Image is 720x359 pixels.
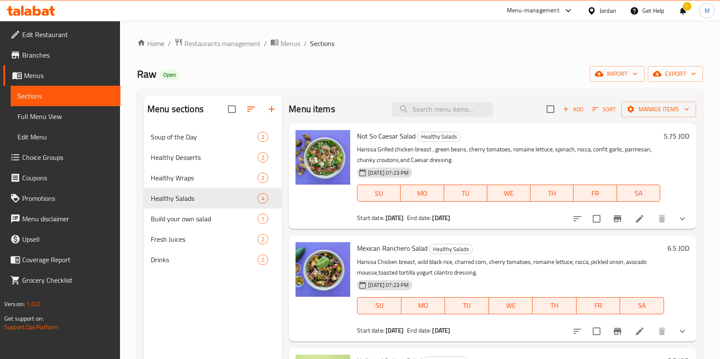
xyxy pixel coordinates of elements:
[3,65,120,86] a: Menus
[534,187,570,200] span: TH
[4,313,44,324] span: Get support on:
[296,130,350,185] img: Not So Caesar Salad
[432,325,450,336] b: [DATE]
[432,212,450,223] b: [DATE]
[487,185,530,202] button: WE
[357,212,384,223] span: Start date:
[258,174,268,182] span: 2
[597,69,638,79] span: import
[405,299,442,312] span: MO
[258,255,268,265] div: items
[652,208,672,229] button: delete
[151,214,258,224] span: Build your own salad
[258,235,268,243] span: 2
[22,173,114,183] span: Coupons
[258,173,268,183] div: items
[607,208,628,229] button: Branch-specific-item
[22,234,114,244] span: Upsell
[507,6,559,16] div: Menu-management
[357,144,660,165] p: Harissa Grilled chicken breast , green beans, cherry tomatoes, romaine lettuce, spinach, rocca, c...
[3,229,120,249] a: Upsell
[559,103,587,116] span: Add item
[401,185,444,202] button: MO
[365,169,412,177] span: [DATE] 07:23 PM
[357,185,401,202] button: SU
[22,255,114,265] span: Coverage Report
[258,214,268,224] div: items
[151,152,258,162] span: Healthy Desserts
[18,132,114,142] span: Edit Menu
[361,299,398,312] span: SU
[281,38,300,49] span: Menus
[492,299,530,312] span: WE
[223,100,241,118] span: Select all sections
[357,130,416,142] span: Not So Caesar Salad
[144,188,282,208] div: Healthy Salads4
[11,106,120,127] a: Full Menu View
[151,193,258,203] span: Healthy Salads
[448,187,484,200] span: TU
[18,91,114,101] span: Sections
[365,281,412,289] span: [DATE] 07:23 PM
[310,38,334,49] span: Sections
[258,193,268,203] div: items
[160,71,179,78] span: Open
[417,132,461,142] div: Healthy Salads
[357,242,427,255] span: Mexican Ranchero Salad
[491,187,527,200] span: WE
[258,256,268,264] span: 2
[22,214,114,224] span: Menu disclaimer
[620,187,657,200] span: SA
[635,214,645,224] a: Edit menu item
[559,103,587,116] button: Add
[635,326,645,336] a: Edit menu item
[264,38,267,49] li: /
[672,321,693,342] button: show more
[289,103,335,116] h2: Menu items
[590,66,644,82] button: import
[258,133,268,141] span: 2
[3,249,120,270] a: Coverage Report
[386,212,404,223] b: [DATE]
[137,38,703,49] nav: breadcrumb
[392,102,493,117] input: search
[258,132,268,142] div: items
[705,6,710,15] span: M
[574,185,617,202] button: FR
[11,127,120,147] a: Edit Menu
[258,153,268,162] span: 2
[588,322,606,340] span: Select to update
[577,187,613,200] span: FR
[3,24,120,45] a: Edit Restaurant
[648,66,703,82] button: export
[3,168,120,188] a: Coupons
[147,103,204,116] h2: Menu sections
[607,321,628,342] button: Branch-specific-item
[418,132,460,142] span: Healthy Salads
[11,86,120,106] a: Sections
[677,214,688,224] svg: Show Choices
[151,255,258,265] span: Drinks
[430,244,472,254] span: Healthy Salads
[296,242,350,297] img: Mexican Ranchero Salad
[667,242,689,254] h6: 6.5 JOD
[600,6,616,15] div: Jordan
[3,208,120,229] a: Menu disclaimer
[652,321,672,342] button: delete
[258,215,268,223] span: 1
[448,299,486,312] span: TU
[617,185,660,202] button: SA
[489,297,533,314] button: WE
[184,38,260,49] span: Restaurants management
[24,70,114,81] span: Menus
[567,321,588,342] button: sort-choices
[533,297,577,314] button: TH
[592,104,616,114] span: Sort
[590,103,618,116] button: Sort
[541,100,559,118] span: Select section
[357,257,664,278] p: Harissa Chicken breast, wild black rice, charred corn, cherry tomatoes, romaine lettuce, rocca, p...
[4,298,25,310] span: Version:
[160,70,179,80] div: Open
[22,275,114,285] span: Grocery Checklist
